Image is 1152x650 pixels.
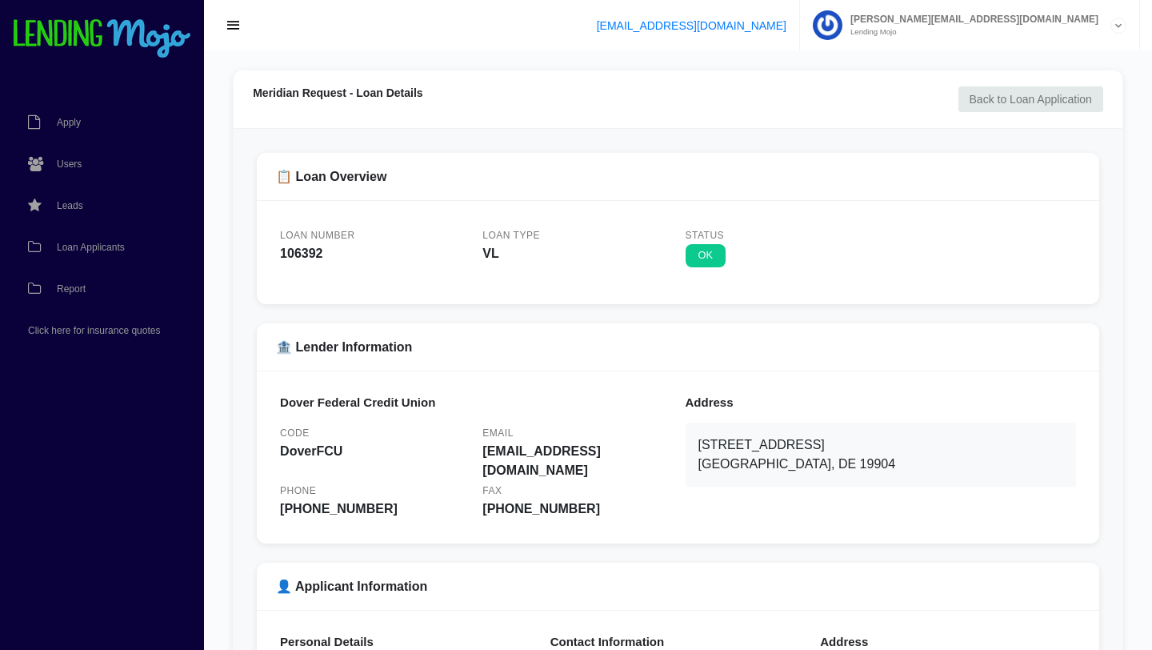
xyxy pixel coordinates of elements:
[482,442,670,480] div: [EMAIL_ADDRESS][DOMAIN_NAME]
[686,244,726,267] span: OK
[280,230,355,241] small: Loan Number
[482,500,670,519] div: [PHONE_NUMBER]
[482,485,502,496] small: Fax
[686,230,725,241] small: Status
[57,118,81,127] span: Apply
[482,230,540,241] small: Loan Type
[280,485,316,496] small: Phone
[958,86,1103,112] a: Back to Loan Application
[686,395,1076,410] h6: Address
[253,86,1103,100] h3: Meridian Request - Loan Details
[280,442,468,461] div: DoverFCU
[280,500,468,519] div: [PHONE_NUMBER]
[842,14,1098,24] span: [PERSON_NAME][EMAIL_ADDRESS][DOMAIN_NAME]
[276,579,1080,594] h5: 👤 Applicant Information
[28,326,160,335] span: Click here for insurance quotes
[280,427,310,439] small: Code
[57,284,86,294] span: Report
[597,19,786,32] a: [EMAIL_ADDRESS][DOMAIN_NAME]
[280,635,536,649] h6: Personal Details
[820,635,1076,649] h6: Address
[57,159,82,169] span: Users
[482,244,670,263] div: VL
[280,395,670,410] h6: Dover Federal Credit Union
[482,427,514,439] small: Email
[813,10,842,40] img: Profile image
[57,201,83,211] span: Leads
[842,28,1098,36] small: Lending Mojo
[276,169,1080,184] h5: 📋 Loan Overview
[57,243,125,252] span: Loan Applicants
[276,339,1080,355] h5: 🏦 Lender Information
[550,635,806,649] h6: Contact Information
[686,423,1076,487] div: [STREET_ADDRESS] [GEOGRAPHIC_DATA], DE 19904
[280,244,468,263] div: 106392
[12,19,192,59] img: logo-small.png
